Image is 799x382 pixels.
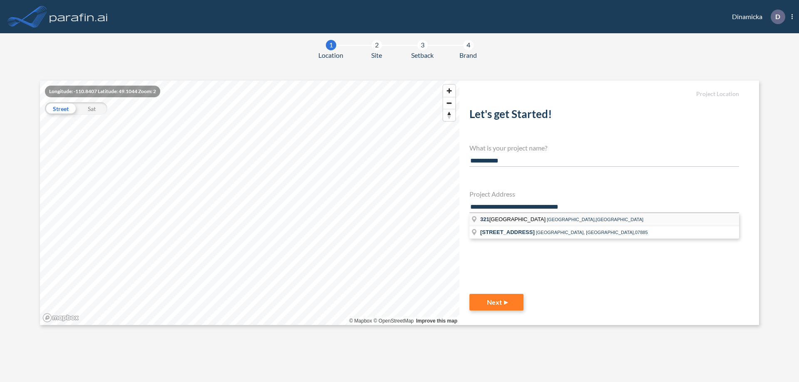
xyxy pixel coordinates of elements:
div: 4 [463,40,474,50]
div: Dinamicka [720,10,793,24]
h4: Project Address [469,190,739,198]
a: OpenStreetMap [373,318,414,324]
button: Reset bearing to north [443,109,455,121]
a: Mapbox [349,318,372,324]
span: Setback [411,50,434,60]
a: Improve this map [416,318,457,324]
span: [GEOGRAPHIC_DATA], [GEOGRAPHIC_DATA],07885 [536,230,648,235]
div: Street [45,102,76,115]
span: Location [318,50,343,60]
div: Longitude: -110.8407 Latitude: 49.1044 Zoom: 2 [45,86,160,97]
p: D [775,13,780,20]
span: Site [371,50,382,60]
div: 2 [372,40,382,50]
div: 3 [417,40,428,50]
button: Next [469,294,524,311]
h2: Let's get Started! [469,108,739,124]
span: 321 [480,216,489,222]
span: [GEOGRAPHIC_DATA],[GEOGRAPHIC_DATA] [547,217,643,222]
h4: What is your project name? [469,144,739,152]
span: [GEOGRAPHIC_DATA] [480,216,547,222]
h5: Project Location [469,91,739,98]
canvas: Map [40,81,459,325]
div: Sat [76,102,107,115]
img: logo [48,8,109,25]
span: Brand [459,50,477,60]
button: Zoom out [443,97,455,109]
span: [STREET_ADDRESS] [480,229,535,235]
a: Mapbox homepage [42,313,79,323]
button: Zoom in [443,85,455,97]
div: 1 [326,40,336,50]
